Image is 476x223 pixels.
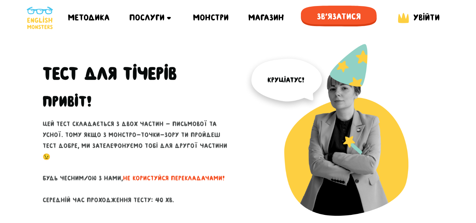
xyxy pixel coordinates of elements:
a: Зв'язатися [301,6,377,30]
h2: Привіт! [43,93,92,110]
span: не користуйся перекладачами! [123,175,225,182]
h1: Тест для тічерів [43,63,233,84]
img: English Monsters [27,7,53,29]
span: Зв'язатися [301,6,377,27]
span: Увійти [413,13,440,22]
img: English Monsters login [396,11,410,25]
p: Цей тест складається з двох частин - письмової та усної. Тому якщо з монстро-точки-зору ти пройде... [43,119,233,205]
